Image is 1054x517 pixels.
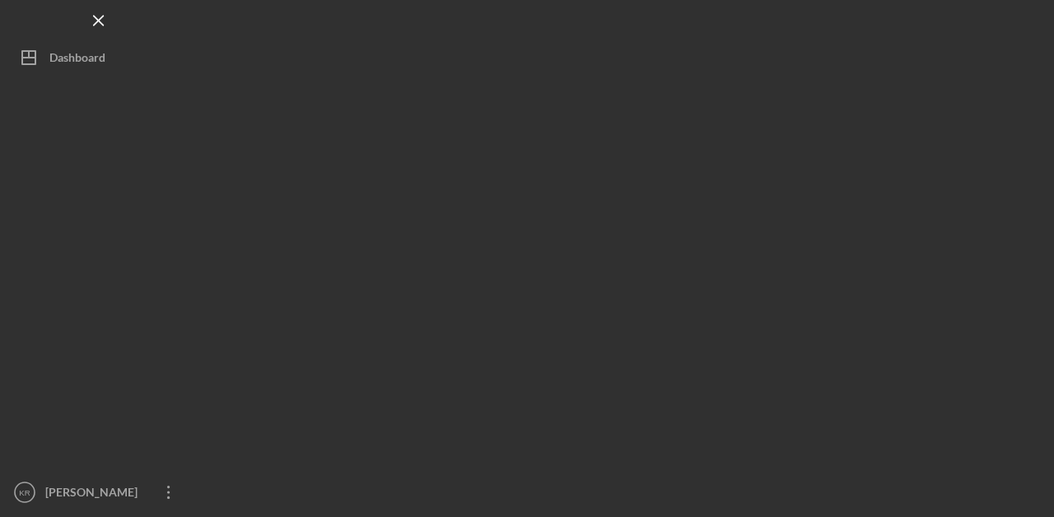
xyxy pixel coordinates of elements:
[49,41,105,78] div: Dashboard
[8,41,189,74] button: Dashboard
[19,488,30,497] text: KR
[41,476,148,513] div: [PERSON_NAME]
[8,476,189,509] button: KR[PERSON_NAME]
